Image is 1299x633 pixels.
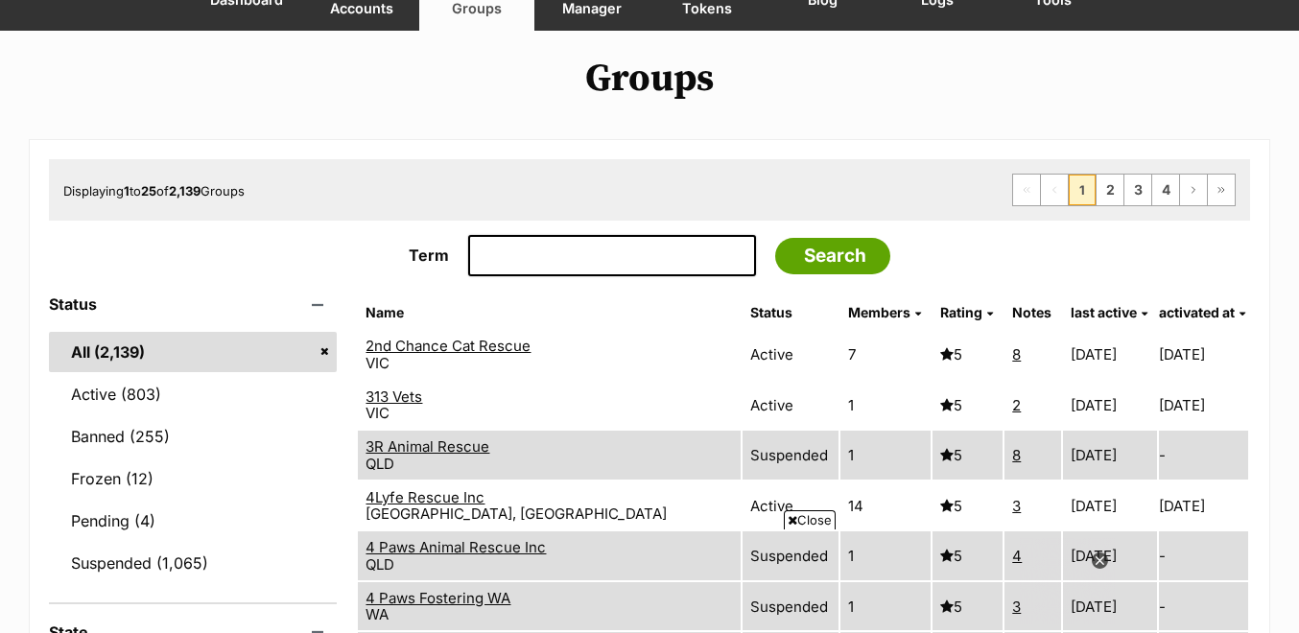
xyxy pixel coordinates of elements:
[366,387,422,406] a: 313 Vets
[1012,174,1236,206] nav: Pagination
[743,481,838,530] td: Active
[184,537,1115,623] iframe: Advertisement
[1180,175,1207,205] a: Next page
[1063,481,1158,530] td: [DATE]
[1012,497,1021,515] a: 3
[1013,175,1040,205] span: First page
[358,297,741,328] th: Name
[840,431,932,480] td: 1
[933,330,1003,379] td: 5
[933,481,1003,530] td: 5
[1063,330,1158,379] td: [DATE]
[366,337,531,355] a: 2nd Chance Cat Rescue
[1041,175,1068,205] span: Previous page
[840,381,932,430] td: 1
[784,510,836,529] span: Close
[1071,304,1137,320] span: last active
[1012,446,1021,464] a: 8
[1124,175,1151,205] a: Page 3
[1004,297,1061,328] th: Notes
[1012,345,1021,363] a: 8
[1069,175,1096,205] span: Page 1
[366,488,484,506] a: 4Lyfe Rescue Inc
[848,304,921,320] a: Members
[1071,304,1147,320] a: last active
[358,481,741,530] td: [GEOGRAPHIC_DATA], [GEOGRAPHIC_DATA]
[49,543,337,583] a: Suspended (1,065)
[1159,481,1248,530] td: [DATE]
[1159,381,1248,430] td: [DATE]
[49,416,337,457] a: Banned (255)
[933,381,1003,430] td: 5
[940,304,993,320] a: Rating
[1159,304,1245,320] a: activated at
[1012,396,1021,414] a: 2
[933,431,1003,480] td: 5
[743,330,838,379] td: Active
[358,330,741,379] td: VIC
[409,246,449,265] span: translation missing: en.admin.groups.groups.search.term
[63,183,245,199] span: Displaying to of Groups
[366,437,489,456] a: 3R Animal Rescue
[743,297,838,328] th: Status
[1152,175,1179,205] a: Page 4
[169,183,201,199] strong: 2,139
[1208,175,1235,205] a: Last page
[1159,330,1248,379] td: [DATE]
[49,295,337,313] header: Status
[1063,381,1158,430] td: [DATE]
[49,458,337,499] a: Frozen (12)
[358,431,741,480] td: QLD
[141,183,156,199] strong: 25
[124,183,130,199] strong: 1
[743,431,838,480] td: Suspended
[1159,431,1248,480] td: -
[743,381,838,430] td: Active
[1159,304,1235,320] span: activated at
[49,374,337,414] a: Active (803)
[1097,175,1123,205] a: Page 2
[358,381,741,430] td: VIC
[940,304,982,320] span: Rating
[775,238,890,274] input: Search
[49,332,337,372] a: All (2,139)
[1063,431,1158,480] td: [DATE]
[840,330,932,379] td: 7
[848,304,910,320] span: Members
[49,501,337,541] a: Pending (4)
[1159,531,1248,580] td: -
[840,481,932,530] td: 14
[1159,582,1248,631] td: -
